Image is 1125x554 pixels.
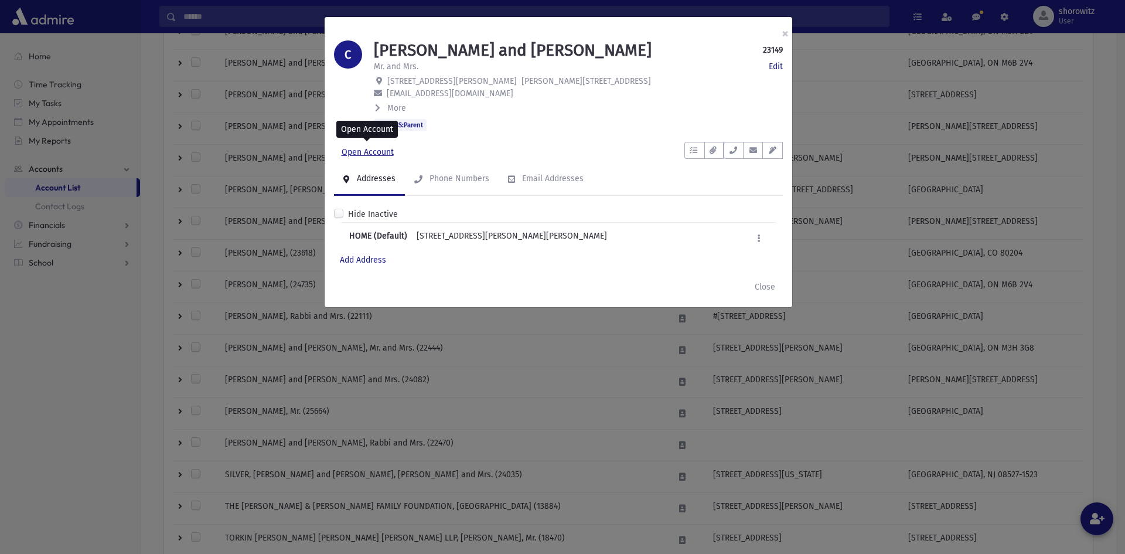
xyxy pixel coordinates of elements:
[387,89,513,98] span: [EMAIL_ADDRESS][DOMAIN_NAME]
[340,255,386,265] a: Add Address
[354,174,396,183] div: Addresses
[374,40,652,60] h1: [PERSON_NAME] and [PERSON_NAME]
[334,142,401,163] a: Open Account
[348,208,398,220] label: Hide Inactive
[374,60,418,73] p: Mr. and Mrs.
[387,103,406,113] span: More
[520,174,584,183] div: Email Addresses
[499,163,593,196] a: Email Addresses
[334,40,362,69] div: C
[334,163,405,196] a: Addresses
[405,163,499,196] a: Phone Numbers
[427,174,489,183] div: Phone Numbers
[336,121,398,138] div: Open Account
[374,119,427,131] span: FLAGS:Parent
[769,60,783,73] a: Edit
[772,17,798,50] button: ×
[349,230,407,247] b: HOME (Default)
[387,76,517,86] span: [STREET_ADDRESS][PERSON_NAME]
[521,76,651,86] span: [PERSON_NAME][STREET_ADDRESS]
[374,102,407,114] button: More
[747,277,783,298] button: Close
[763,44,783,56] strong: 23149
[417,230,607,247] div: [STREET_ADDRESS][PERSON_NAME][PERSON_NAME]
